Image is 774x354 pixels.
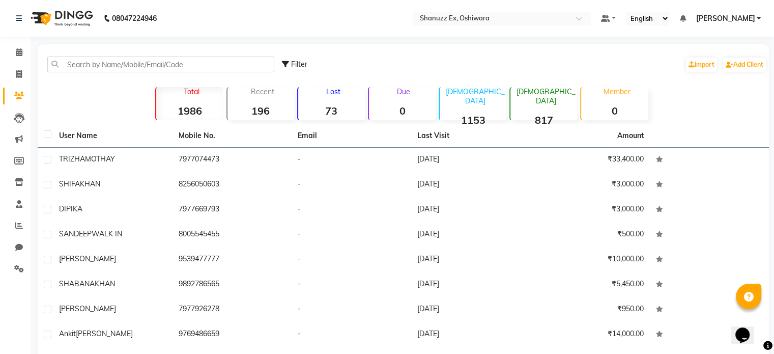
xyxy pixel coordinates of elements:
span: SANDEEP [59,229,92,238]
td: - [292,148,411,173]
td: 9769486659 [173,322,292,347]
span: SHABANA [59,279,95,288]
td: [DATE] [411,173,531,198]
td: [DATE] [411,273,531,297]
th: Mobile No. [173,124,292,148]
span: WALK IN [92,229,122,238]
td: ₹3,000.00 [530,173,650,198]
span: [PERSON_NAME] [59,254,116,263]
span: KHAN [95,279,115,288]
p: Total [160,87,223,96]
span: MOTHAY [85,154,115,164]
strong: 0 [581,104,648,117]
td: ₹14,000.00 [530,322,650,347]
td: 7977074473 [173,148,292,173]
td: - [292,273,411,297]
span: Ankit [59,329,76,338]
td: - [292,248,411,273]
span: KHAN [80,179,100,188]
strong: 196 [227,104,294,117]
p: [DEMOGRAPHIC_DATA] [514,87,577,105]
td: - [292,223,411,248]
td: [DATE] [411,198,531,223]
td: 8256050603 [173,173,292,198]
span: Filter [291,60,307,69]
td: - [292,297,411,322]
p: Due [371,87,436,96]
span: [PERSON_NAME] [76,329,133,338]
td: ₹500.00 [530,223,650,248]
a: Add Client [723,58,766,72]
td: [DATE] [411,248,531,273]
a: Import [686,58,717,72]
p: Lost [302,87,365,96]
span: [PERSON_NAME] [59,304,116,313]
td: ₹950.00 [530,297,650,322]
td: ₹3,000.00 [530,198,650,223]
td: 8005545455 [173,223,292,248]
strong: 73 [298,104,365,117]
td: ₹5,450.00 [530,273,650,297]
strong: 1986 [156,104,223,117]
img: logo [26,4,96,33]
th: Amount [611,124,650,147]
td: [DATE] [411,297,531,322]
th: User Name [53,124,173,148]
td: [DATE] [411,322,531,347]
td: - [292,198,411,223]
td: - [292,173,411,198]
p: [DEMOGRAPHIC_DATA] [444,87,506,105]
span: [PERSON_NAME] [696,13,755,24]
span: SHIFA [59,179,80,188]
td: 9539477777 [173,248,292,273]
strong: 0 [369,104,436,117]
p: Member [585,87,648,96]
td: 9892786565 [173,273,292,297]
iframe: chat widget [731,313,764,344]
td: [DATE] [411,148,531,173]
b: 08047224946 [112,4,157,33]
strong: 1153 [440,114,506,126]
th: Last Visit [411,124,531,148]
th: Email [292,124,411,148]
p: Recent [232,87,294,96]
span: TRIZHA [59,154,85,164]
td: [DATE] [411,223,531,248]
td: - [292,322,411,347]
td: ₹10,000.00 [530,248,650,273]
td: 7977926278 [173,297,292,322]
td: ₹33,400.00 [530,148,650,173]
input: Search by Name/Mobile/Email/Code [47,57,274,72]
td: 7977669793 [173,198,292,223]
strong: 817 [510,114,577,126]
span: DIPIKA [59,204,82,213]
